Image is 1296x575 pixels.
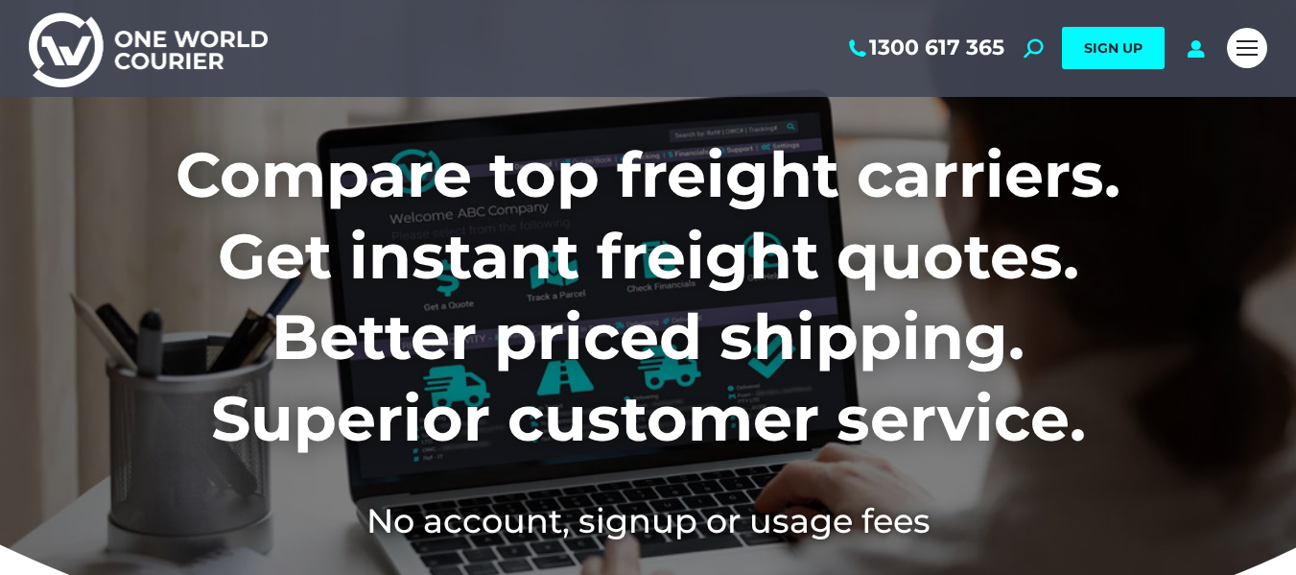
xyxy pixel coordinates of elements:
[845,36,1004,60] a: 1300 617 365
[1084,39,1143,57] span: SIGN UP
[49,497,1247,544] h2: No account, signup or usage fees
[1062,27,1165,69] a: SIGN UP
[1227,28,1267,68] a: Mobile menu icon
[49,134,1247,459] h1: Compare top freight carriers. Get instant freight quotes. Better priced shipping. Superior custom...
[29,10,268,87] img: One World Courier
